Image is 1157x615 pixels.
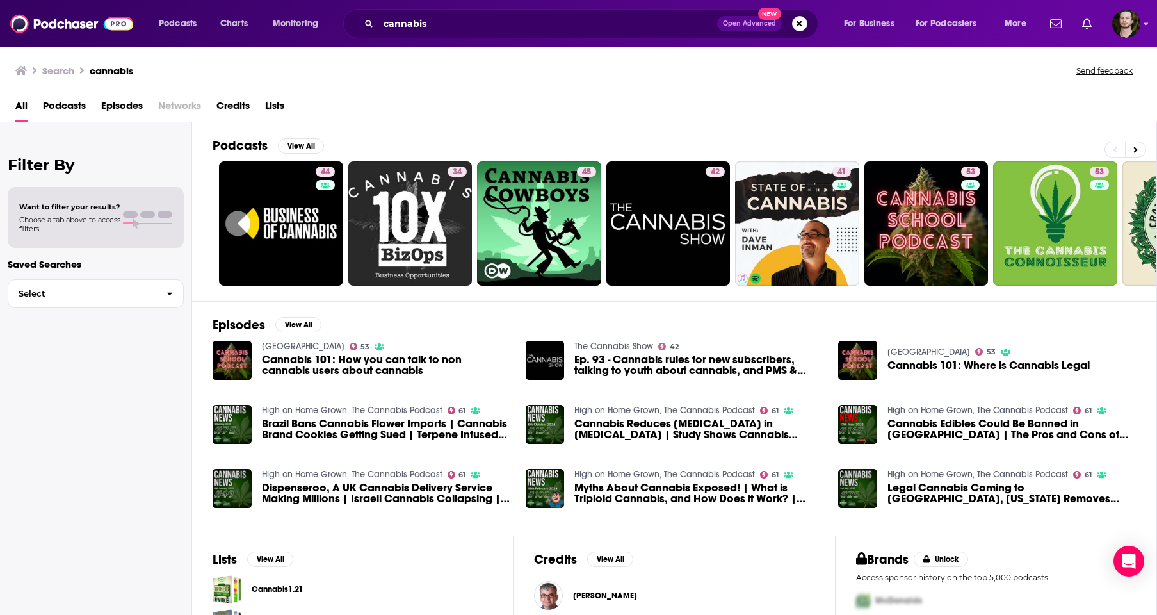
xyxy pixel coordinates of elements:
a: PodcastsView All [213,138,324,154]
a: Cannabis School [887,347,970,357]
a: Paul Demko [573,591,637,601]
a: Cannabis 101: How you can talk to non cannabis users about cannabis [262,354,510,376]
span: For Business [844,15,894,33]
button: View All [275,317,321,332]
a: EpisodesView All [213,317,321,333]
h3: cannabis [90,65,133,77]
span: Select [8,290,156,298]
a: Cannabis Reduces Agitation in Alzheimers | Study Shows Cannabis Enhances Music | New Cannabis Dru... [574,418,823,440]
a: Episodes [101,95,143,122]
span: 61 [1085,472,1092,478]
a: Credits [216,95,250,122]
span: 41 [837,166,846,179]
a: 53 [864,161,989,286]
a: Cannabis1.21 [252,582,303,596]
span: 53 [966,166,975,179]
span: McDonalds [875,595,922,606]
img: Cannabis 101: How you can talk to non cannabis users about cannabis [213,341,252,380]
img: First Pro Logo [851,587,875,614]
span: Networks [158,95,201,122]
a: 61 [1073,471,1092,479]
div: Search podcasts, credits, & more... [355,9,830,38]
a: High on Home Grown, The Cannabis Podcast [887,405,1068,416]
div: Open Intercom Messenger [1113,546,1144,577]
span: 44 [321,166,330,179]
h2: Filter By [8,156,184,174]
img: Podchaser - Follow, Share and Rate Podcasts [10,12,133,36]
span: 45 [582,166,591,179]
input: Search podcasts, credits, & more... [378,13,717,34]
a: 61 [448,407,466,414]
span: More [1005,15,1026,33]
img: Paul Demko [534,581,563,610]
a: Podcasts [43,95,86,122]
a: 44 [316,167,335,177]
button: Show profile menu [1112,10,1140,38]
a: High on Home Grown, The Cannabis Podcast [574,469,755,480]
p: Access sponsor history on the top 5,000 podcasts. [856,573,1136,582]
span: All [15,95,28,122]
a: High on Home Grown, The Cannabis Podcast [262,405,442,416]
a: 45 [577,167,596,177]
img: Cannabis Reduces Agitation in Alzheimers | Study Shows Cannabis Enhances Music | New Cannabis Dru... [526,405,565,444]
h2: Credits [534,552,577,568]
button: View All [278,138,324,154]
button: Open AdvancedNew [717,16,782,31]
a: Legal Cannabis Coming to Germany, California Removes Cannabis Taxes, 80% of Canada’s Cannabis Goe... [887,482,1136,504]
a: High on Home Grown, The Cannabis Podcast [262,469,442,480]
a: 34 [448,167,467,177]
a: Cannabis 101: Where is Cannabis Legal [838,341,877,380]
img: Ep. 93 - Cannabis rules for new subscribers, talking to youth about cannabis, and PMS & cannabis ... [526,341,565,380]
span: 34 [453,166,462,179]
span: 61 [458,472,465,478]
h2: Brands [856,552,909,568]
button: open menu [150,13,213,34]
a: 44 [219,161,343,286]
span: 53 [987,349,996,355]
span: Cannabis Edibles Could Be Banned in [GEOGRAPHIC_DATA] | The Pros and Cons of Using Cannabis | Gue... [887,418,1136,440]
a: Dispenseroo, A UK Cannabis Delivery Service Making Millions | Israeli Cannabis Collapsing | Unpop... [262,482,510,504]
a: 53 [961,167,980,177]
h2: Lists [213,552,237,568]
span: Legal Cannabis Coming to [GEOGRAPHIC_DATA], [US_STATE] Removes Cannabis Taxes, 80% of Canada’s Ca... [887,482,1136,504]
span: 61 [458,408,465,414]
h2: Episodes [213,317,265,333]
button: Select [8,279,184,308]
span: 61 [772,408,779,414]
a: Myths About Cannabis Exposed! | What is Triploid Cannabis, and How Does it Work? | Ukraine Legali... [526,469,565,508]
a: Show notifications dropdown [1077,13,1097,35]
a: Myths About Cannabis Exposed! | What is Triploid Cannabis, and How Does it Work? | Ukraine Legali... [574,482,823,504]
span: 42 [711,166,720,179]
button: open menu [907,13,996,34]
span: 42 [670,344,679,350]
img: Cannabis Edibles Could Be Banned in US | The Pros and Cons of Using Cannabis | Guernsey Medicinal... [838,405,877,444]
a: Cannabis 101: Where is Cannabis Legal [887,360,1090,371]
a: 42 [706,167,725,177]
a: 41 [735,161,859,286]
a: 61 [448,471,466,479]
a: Brazil Bans Cannabis Flower Imports | Cannabis Brand Cookies Getting Sued | Terpene Infused Canna... [213,405,252,444]
span: [PERSON_NAME] [573,591,637,601]
span: Open Advanced [723,20,776,27]
a: Charts [212,13,255,34]
span: Cannabis1.21 [213,575,241,604]
span: Logged in as OutlierAudio [1112,10,1140,38]
a: 61 [760,471,779,479]
img: Legal Cannabis Coming to Germany, California Removes Cannabis Taxes, 80% of Canada’s Cannabis Goe... [838,469,877,508]
span: Charts [220,15,248,33]
img: Dispenseroo, A UK Cannabis Delivery Service Making Millions | Israeli Cannabis Collapsing | Unpop... [213,469,252,508]
span: Monitoring [273,15,318,33]
h2: Podcasts [213,138,268,154]
a: 45 [477,161,601,286]
a: 61 [760,407,779,414]
button: View All [247,552,293,567]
